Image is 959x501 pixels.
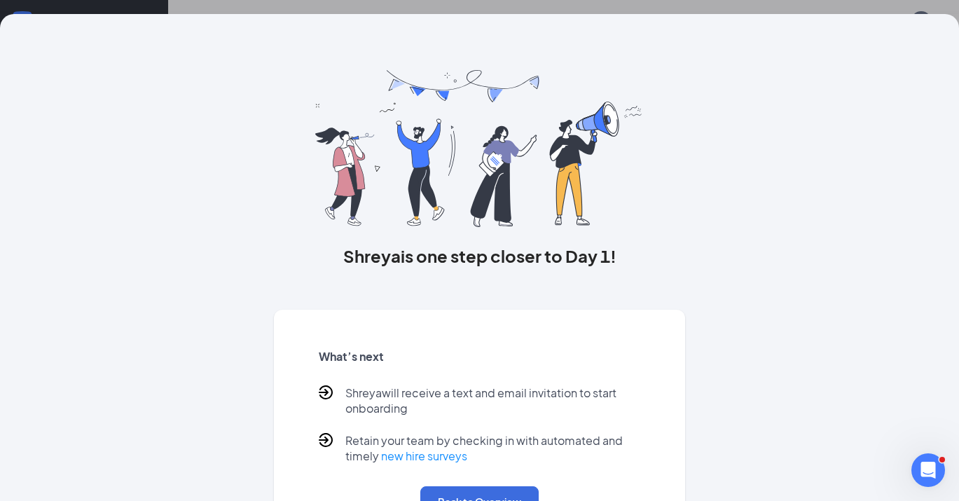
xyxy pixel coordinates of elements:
[911,453,945,487] iframe: Intercom live chat
[381,448,467,463] a: new hire surveys
[315,70,644,227] img: you are all set
[319,349,640,364] h5: What’s next
[345,385,640,416] p: Shreya will receive a text and email invitation to start onboarding
[274,244,685,268] h3: Shreya is one step closer to Day 1!
[345,433,640,464] p: Retain your team by checking in with automated and timely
